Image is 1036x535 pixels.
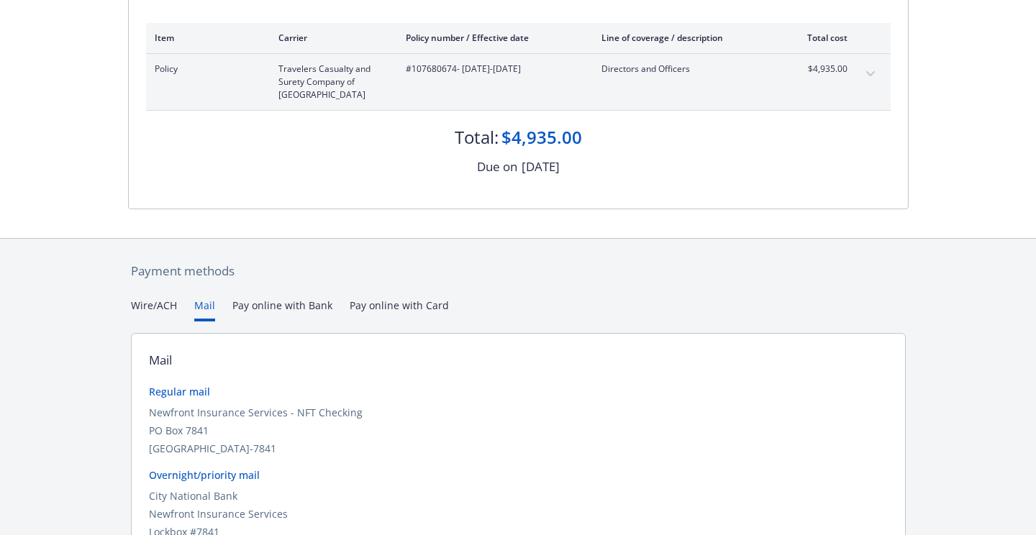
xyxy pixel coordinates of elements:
[155,63,255,76] span: Policy
[278,32,383,44] div: Carrier
[149,384,888,399] div: Regular mail
[601,63,771,76] span: Directors and Officers
[278,63,383,101] span: Travelers Casualty and Surety Company of [GEOGRAPHIC_DATA]
[406,32,578,44] div: Policy number / Effective date
[149,351,172,370] div: Mail
[477,157,517,176] div: Due on
[131,298,177,321] button: Wire/ACH
[194,298,215,321] button: Mail
[794,63,848,76] span: $4,935.00
[131,262,906,280] div: Payment methods
[149,488,888,503] div: City National Bank
[350,298,449,321] button: Pay online with Card
[149,467,888,483] div: Overnight/priority mail
[155,32,255,44] div: Item
[232,298,332,321] button: Pay online with Bank
[601,32,771,44] div: Line of coverage / description
[406,63,578,76] span: #107680674 - [DATE]-[DATE]
[146,54,891,110] div: PolicyTravelers Casualty and Surety Company of [GEOGRAPHIC_DATA]#107680674- [DATE]-[DATE]Director...
[149,423,888,438] div: PO Box 7841
[859,63,882,86] button: expand content
[522,157,560,176] div: [DATE]
[794,32,848,44] div: Total cost
[149,506,888,521] div: Newfront Insurance Services
[149,405,888,420] div: Newfront Insurance Services - NFT Checking
[501,125,582,150] div: $4,935.00
[455,125,499,150] div: Total:
[149,441,888,456] div: [GEOGRAPHIC_DATA]-7841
